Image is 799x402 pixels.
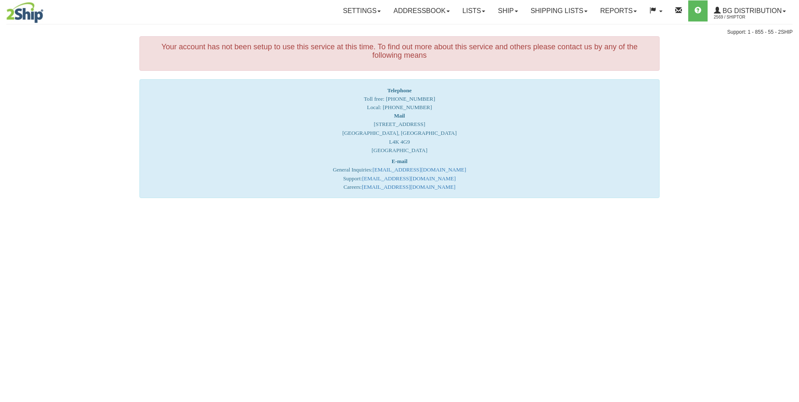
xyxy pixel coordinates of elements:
font: [STREET_ADDRESS] [GEOGRAPHIC_DATA], [GEOGRAPHIC_DATA] L4K 4G9 [GEOGRAPHIC_DATA] [342,113,457,153]
a: Addressbook [387,0,456,21]
a: Ship [492,0,524,21]
iframe: chat widget [780,158,798,244]
strong: Mail [394,113,405,119]
a: BG Distribution 2569 / ShipTor [708,0,792,21]
a: [EMAIL_ADDRESS][DOMAIN_NAME] [362,184,455,190]
div: Support: 1 - 855 - 55 - 2SHIP [6,29,793,36]
a: Shipping lists [524,0,594,21]
a: Reports [594,0,643,21]
a: [EMAIL_ADDRESS][DOMAIN_NAME] [362,175,456,182]
span: BG Distribution [721,7,782,14]
h4: Your account has not been setup to use this service at this time. To find out more about this ser... [146,43,653,60]
a: [EMAIL_ADDRESS][DOMAIN_NAME] [372,166,466,173]
img: logo2569.jpg [6,2,43,23]
a: Settings [337,0,387,21]
a: Lists [456,0,492,21]
span: 2569 / ShipTor [714,13,777,21]
font: General Inquiries: Support: Careers: [333,158,466,190]
strong: E-mail [392,158,408,164]
strong: Telephone [387,87,412,94]
span: Toll free: [PHONE_NUMBER] Local: [PHONE_NUMBER] [364,87,435,110]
